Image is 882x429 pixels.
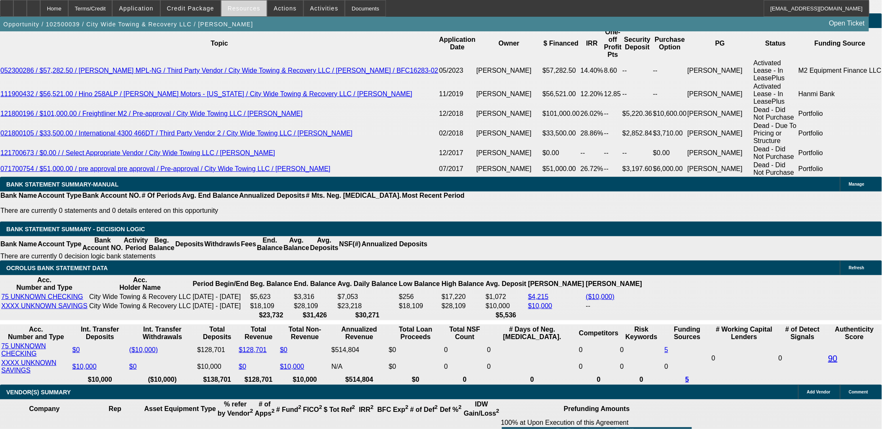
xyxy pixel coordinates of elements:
td: Dead - Did Not Purchase [753,145,798,161]
td: Dead - Did Not Purchase [753,106,798,122]
td: 0 [487,342,578,358]
b: FICO [303,406,322,413]
td: 02/2018 [439,122,476,145]
td: 0 [579,342,619,358]
td: [PERSON_NAME] [476,106,542,122]
th: Withdrawls [204,236,240,252]
td: $28,109 [441,302,484,310]
a: 111900432 / $56,521.00 / Hino 258ALP / [PERSON_NAME] Motors - [US_STATE] / City Wide Towing & Rec... [0,90,412,97]
th: 0 [444,375,486,384]
th: Deposits [175,236,204,252]
a: 052300286 / $57,282.50 / [PERSON_NAME] MPL-NG / Third Party Vendor / City Wide Towing & Recovery ... [0,67,438,74]
sup: 2 [319,404,322,411]
th: $138,701 [197,375,237,384]
span: Opportunity / 102500039 / City Wide Towing & Recovery LLC / [PERSON_NAME] [3,21,253,28]
a: 5 [685,376,689,383]
a: 021800105 / $33,500.00 / International 4300 466DT / Third Party Vendor 2 / City Wide Towing LLC /... [0,130,352,137]
a: ($10,000) [129,346,158,353]
th: End. Balance [257,236,283,252]
th: [PERSON_NAME] [528,276,585,292]
th: $31,426 [293,311,336,319]
td: 12/2018 [439,106,476,122]
th: Avg. Daily Balance [337,276,398,292]
b: Asset Equipment Type [144,405,216,412]
td: Portfolio [798,106,882,122]
td: 12.85 [604,82,622,106]
td: [PERSON_NAME] [476,59,542,82]
td: 12/2017 [439,145,476,161]
td: $256 [399,293,440,301]
sup: 2 [496,408,499,414]
span: Application [119,5,153,12]
th: IRR [580,28,604,59]
th: 0 [579,375,619,384]
th: $0 [388,375,443,384]
td: 26.02% [580,106,604,122]
button: Resources [221,0,267,16]
b: # Fund [276,406,301,413]
th: Bank Account NO. [82,236,123,252]
td: $101,000.00 [542,106,580,122]
span: Credit Package [167,5,214,12]
th: 0 [620,375,663,384]
a: 121800196 / $101,000.00 / Freightliner M2 / Pre-approval / City Wide Towing LLC / [PERSON_NAME] [0,110,303,117]
th: PG [687,28,753,59]
th: Annualized Revenue [331,325,388,341]
td: -- [604,145,622,161]
th: Owner [476,28,542,59]
button: Application [113,0,159,16]
td: 14.40% [580,59,604,82]
span: Activities [310,5,339,12]
span: Resources [228,5,260,12]
span: Actions [274,5,297,12]
td: 0 [444,359,486,375]
a: $10,000 [280,363,304,370]
b: IRR [359,406,373,413]
th: Annualized Deposits [239,192,305,200]
sup: 2 [352,404,355,411]
span: OCROLUS BANK STATEMENT DATA [6,265,108,271]
td: 0 [444,342,486,358]
td: -- [653,59,687,82]
a: $4,215 [528,293,549,300]
td: [PERSON_NAME] [687,161,753,177]
th: High Balance [441,276,484,292]
td: N/A [331,359,388,375]
td: $56,521.00 [542,82,580,106]
td: $10,000 [197,359,237,375]
a: 121700673 / $0.00 / / Select Appropriate Vendor / City Wide Towing LLC / [PERSON_NAME] [0,149,275,156]
th: Account Type [37,236,82,252]
b: # of Def [410,406,438,413]
b: $ Tot Ref [324,406,355,413]
td: $2,852.84 [622,122,653,145]
td: $0.00 [542,145,580,161]
b: Prefunding Amounts [564,405,630,412]
td: [PERSON_NAME] [687,82,753,106]
button: Credit Package [161,0,221,16]
th: Total Deposits [197,325,237,341]
th: $5,536 [485,311,527,319]
button: Actions [267,0,303,16]
td: $5,220.36 [622,106,653,122]
span: Refresh [849,266,864,270]
td: 0 [778,342,827,375]
b: # of Apps [255,401,275,417]
td: $18,109 [399,302,440,310]
span: Add Vendor [807,390,831,394]
p: There are currently 0 statements and 0 details entered on this opportunity [0,207,465,214]
th: One-off Profit Pts [604,28,622,59]
td: $51,000.00 [542,161,580,177]
td: -- [580,145,604,161]
td: 28.86% [580,122,604,145]
th: # Working Capital Lenders [711,325,777,341]
a: 75 UNKNOWN CHECKING [1,342,46,357]
td: 05/2023 [439,59,476,82]
b: BFC Exp [378,406,409,413]
td: [PERSON_NAME] [687,59,753,82]
sup: 2 [298,404,301,411]
th: Avg. End Balance [182,192,239,200]
th: Fees [241,236,257,252]
button: Activities [304,0,345,16]
th: $ Financed [542,28,580,59]
div: $514,804 [332,346,387,354]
